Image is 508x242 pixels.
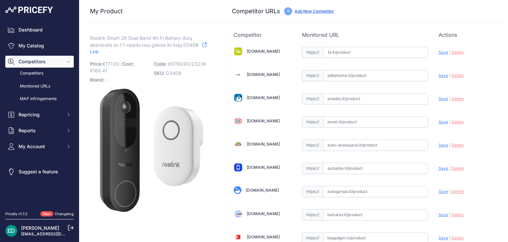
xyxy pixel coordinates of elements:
span: D340B [166,70,181,76]
span: Delete [451,235,464,240]
span: Competitors [19,58,62,65]
span: Save [439,96,448,101]
span: Save [439,235,448,240]
span: Save [439,166,448,171]
p: Actions [439,31,496,39]
span: Delete [451,50,464,55]
button: Competitors [5,56,74,68]
p: Competitor [233,31,291,39]
h3: My Product [90,7,213,16]
input: 1a.lt/product [323,47,428,58]
span: Delete [451,96,464,101]
a: [DOMAIN_NAME] [247,95,280,100]
span: https:// [302,140,323,151]
span: Price: [90,61,103,67]
span: SKU: [154,70,165,76]
span: Save [439,212,448,217]
a: MAP infringements [5,93,74,105]
span: 177.00 [106,61,119,67]
a: [PERSON_NAME] [21,225,59,231]
span: Delete [451,166,464,171]
span: https:// [302,186,323,197]
span: https:// [302,70,323,81]
a: Add New Competitor [295,9,334,14]
input: anodas.lt/product [323,93,428,104]
span: Code: [154,61,167,67]
a: [EMAIL_ADDRESS][DOMAIN_NAME] [21,231,90,236]
p: € [90,59,150,75]
button: My Account [5,141,74,152]
span: Delete [451,212,464,217]
span: Delete [451,143,464,148]
button: Repricing [5,109,74,121]
span: Reports [19,127,62,134]
div: Pricefy v1.7.2 [5,211,27,217]
span: Delete [451,119,464,124]
span: | [449,96,450,101]
button: Reports [5,125,74,137]
a: Monitored URLs [5,81,74,92]
a: [DOMAIN_NAME] [246,188,279,193]
nav: Sidebar [5,24,74,203]
span: https:// [302,163,323,174]
span: Save [439,50,448,55]
span: https:// [302,116,323,128]
span: Reolink Smart 2K Dual-Band Wi-Fi Battery durų skambutis su 1:1 vaizdu nuo galvos iki kojų D340B [90,34,198,49]
span: Repricing [19,111,62,118]
a: [DOMAIN_NAME] [247,234,280,239]
span: | [449,189,450,194]
a: Dashboard [5,24,74,36]
p: Monitored URL [302,31,428,39]
a: Changelog [55,212,74,216]
span: https:// [302,47,323,58]
span: https:// [302,93,323,104]
a: Link [90,41,207,56]
span: | [449,235,450,240]
span: My Account [19,143,62,150]
span: | [449,212,450,217]
span: | [449,143,450,148]
a: [DOMAIN_NAME] [247,49,280,54]
span: https:// [302,209,323,220]
a: My Catalog [5,40,74,52]
img: Pricefy Logo [5,7,53,13]
span: Save [439,73,448,78]
span: Save [439,119,448,124]
span: Save [439,189,448,194]
span: | [449,73,450,78]
input: baitukas.lt/product [323,209,428,220]
span: Delete [451,73,464,78]
span: Delete [451,189,464,194]
span: Cost: [122,61,134,67]
a: [DOMAIN_NAME] [247,142,280,147]
span: | [449,119,450,124]
span: New [40,211,53,217]
span: 6976930223236 [168,61,206,67]
a: [DOMAIN_NAME] [247,211,280,216]
a: [DOMAIN_NAME] [247,72,280,77]
input: abbahome.lt/product [323,70,428,81]
input: autogarsas.lt/product [323,186,428,197]
input: autoaibe.lt/product [323,163,428,174]
input: asnet.lt/product [323,116,428,128]
span: | [449,50,450,55]
a: [DOMAIN_NAME] [247,118,280,123]
span: Save [439,143,448,148]
span: | [449,166,450,171]
span: Brand: [90,77,104,83]
span: - [106,77,107,83]
span: / € [90,61,134,73]
h3: Competitor URLs [232,7,280,16]
a: Competitors [5,68,74,79]
span: 160.41 [93,68,107,73]
a: Suggest a feature [5,166,74,178]
input: auto-aksesuarai.lt/product [323,140,428,151]
a: [DOMAIN_NAME] [247,165,280,170]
